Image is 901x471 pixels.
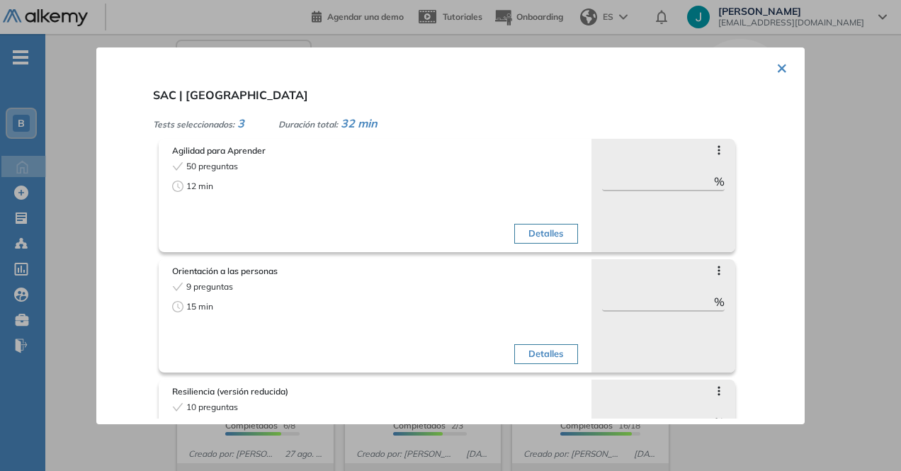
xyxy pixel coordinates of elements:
button: × [776,53,788,81]
span: 50 preguntas [186,160,238,173]
span: % [714,414,725,431]
span: check [172,281,183,293]
span: 9 preguntas [186,280,233,293]
span: 12 min [186,180,213,193]
span: Duración total: [278,119,338,130]
button: Detalles [514,344,577,364]
span: Agilidad para Aprender [172,144,578,157]
span: 32 min [341,116,378,130]
span: Resiliencia (versión reducida) [172,385,578,398]
span: check [172,402,183,413]
iframe: Chat Widget [830,403,901,471]
div: Widget de chat [830,403,901,471]
span: % [714,173,725,190]
span: 15 min [186,300,213,313]
span: check [172,161,183,172]
button: Detalles [514,224,577,244]
span: 3 [237,116,244,130]
span: Orientación a las personas [172,265,578,278]
span: SAC | [GEOGRAPHIC_DATA] [153,88,308,102]
span: Tests seleccionados: [153,119,234,130]
span: 10 preguntas [186,401,238,414]
span: clock-circle [172,301,183,312]
span: clock-circle [172,181,183,192]
span: % [714,293,725,310]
